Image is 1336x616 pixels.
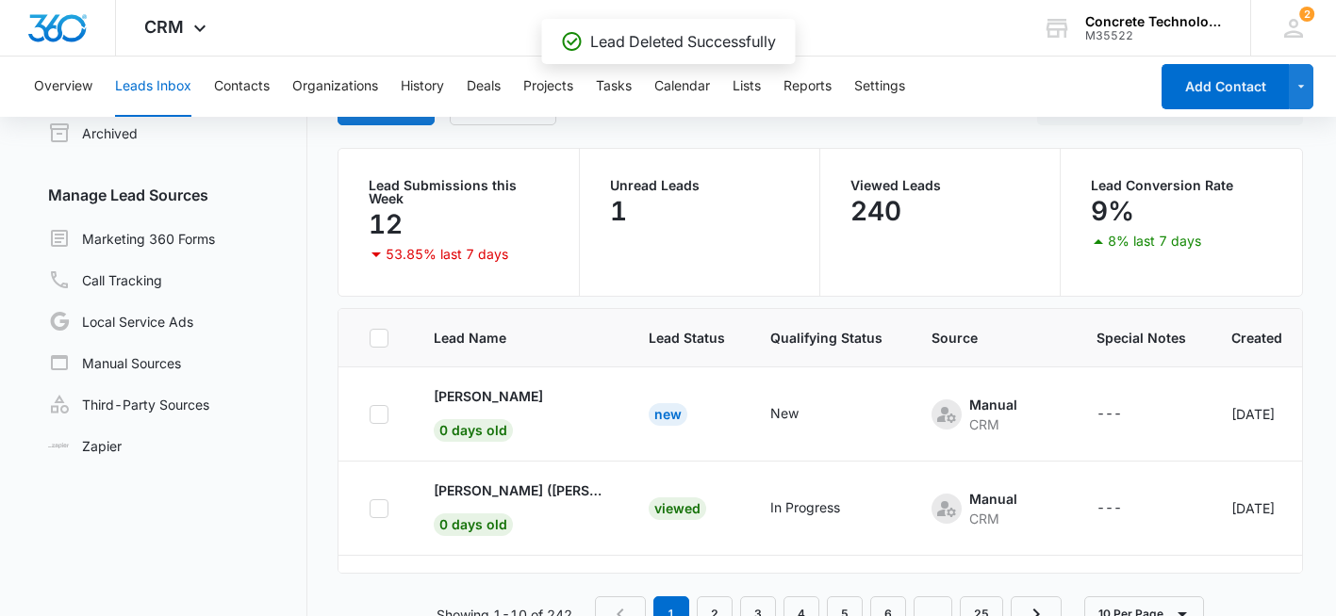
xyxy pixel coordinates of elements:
span: Special Notes [1097,328,1186,348]
a: Third-Party Sources [48,393,209,415]
div: In Progress [770,497,840,517]
button: Deals [467,57,501,117]
span: Qualifying Status [770,328,886,348]
p: [PERSON_NAME] ([PERSON_NAME]) [434,480,603,500]
p: [PERSON_NAME] [434,386,543,406]
span: Created [1231,328,1282,348]
div: - - Select to Edit Field [770,497,874,520]
h3: Manage Lead Sources [33,184,307,206]
span: Lead Status [649,328,725,348]
button: Lists [733,57,761,117]
a: Zapier [48,436,122,456]
p: Lead Submissions this Week [369,179,548,205]
span: Source [932,328,1051,348]
div: --- [1097,497,1122,520]
span: CRM [144,17,184,37]
div: CRM [969,414,1017,434]
div: account id [1085,29,1223,42]
div: Viewed [649,497,706,520]
div: [DATE] [1231,404,1282,424]
button: Reports [783,57,832,117]
button: Projects [523,57,573,117]
a: Manual Sources [48,351,181,374]
span: 2 [1299,7,1314,22]
a: Call Tracking [48,268,162,291]
div: New [770,403,799,423]
span: 0 days old [434,513,513,536]
button: Contacts [214,57,270,117]
p: Lead Conversion Rate [1091,179,1271,192]
a: Archived [48,122,138,144]
button: Tasks [596,57,632,117]
div: - - Select to Edit Field [932,489,1051,528]
div: account name [1085,14,1223,29]
div: - - Select to Edit Field [1097,403,1156,426]
p: 1 [610,196,627,226]
div: - - Select to Edit Field [1097,497,1156,520]
p: Unread Leads [610,179,789,192]
p: Viewed Leads [850,179,1030,192]
div: --- [1097,403,1122,426]
p: Lead Deleted Successfully [590,30,776,53]
button: Add Contact [1162,64,1289,109]
a: [PERSON_NAME]0 days old [434,386,603,438]
p: 12 [369,209,403,239]
div: Manual [969,489,1017,509]
a: Local Service Ads [48,310,193,332]
a: Marketing 360 Forms [48,227,215,250]
button: History [401,57,444,117]
button: Leads Inbox [115,57,191,117]
p: 8% last 7 days [1108,235,1201,248]
div: - - Select to Edit Field [932,395,1051,434]
div: CRM [969,509,1017,528]
span: Lead Name [434,328,603,348]
div: notifications count [1299,7,1314,22]
div: [DATE] [1231,498,1282,518]
button: Settings [854,57,905,117]
div: New [649,403,687,426]
p: 240 [850,196,901,226]
p: 9% [1091,196,1134,226]
p: 53.85% last 7 days [386,248,508,261]
span: 0 days old [434,419,513,442]
div: - - Select to Edit Field [770,403,833,426]
a: [PERSON_NAME] ([PERSON_NAME])0 days old [434,480,603,532]
button: Organizations [292,57,378,117]
a: New [649,406,687,422]
button: Calendar [654,57,710,117]
div: Manual [969,395,1017,414]
a: Viewed [649,500,706,516]
button: Overview [34,57,92,117]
